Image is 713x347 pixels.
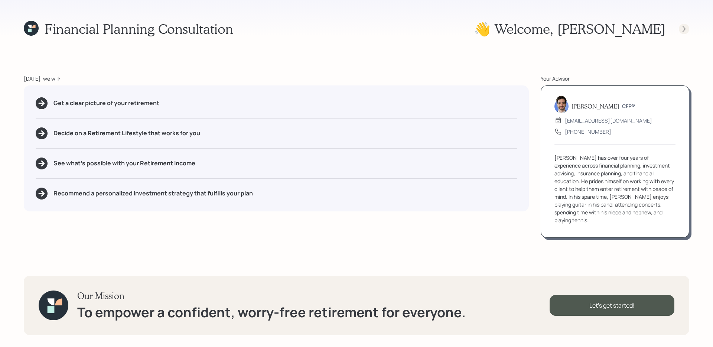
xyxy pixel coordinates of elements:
[53,190,253,197] h5: Recommend a personalized investment strategy that fulfills your plan
[474,21,665,37] h1: 👋 Welcome , [PERSON_NAME]
[572,103,619,110] h5: [PERSON_NAME]
[554,95,569,113] img: jonah-coleman-headshot.png
[541,75,689,82] div: Your Advisor
[554,154,675,224] div: [PERSON_NAME] has over four years of experience across financial planning, investment advising, i...
[77,291,466,301] h3: Our Mission
[45,21,233,37] h1: Financial Planning Consultation
[53,100,159,107] h5: Get a clear picture of your retirement
[565,128,611,136] div: [PHONE_NUMBER]
[24,75,529,82] div: [DATE], we will:
[77,304,466,320] h1: To empower a confident, worry-free retirement for everyone.
[550,295,674,316] div: Let's get started!
[53,130,200,137] h5: Decide on a Retirement Lifestyle that works for you
[622,103,635,110] h6: CFP®
[53,160,195,167] h5: See what's possible with your Retirement Income
[565,117,652,124] div: [EMAIL_ADDRESS][DOMAIN_NAME]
